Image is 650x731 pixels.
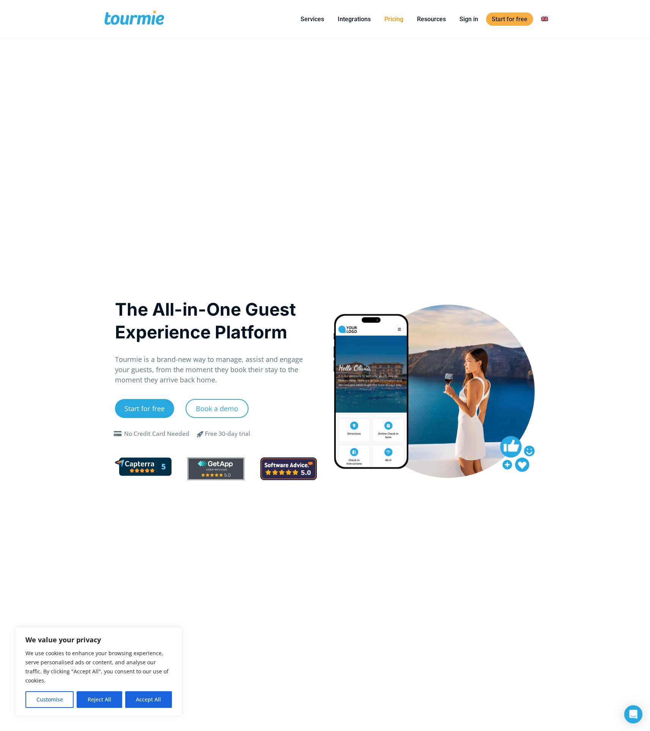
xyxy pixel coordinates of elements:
a: Sign in [454,14,484,24]
a: Start for free [486,13,533,26]
button: Accept All [125,691,172,708]
div: Open Intercom Messenger [624,705,642,723]
a: Services [295,14,330,24]
span:  [112,431,124,437]
button: Customise [25,691,74,708]
p: We value your privacy [25,635,172,644]
span:  [191,429,209,438]
a: Start for free [115,399,174,418]
p: We use cookies to enhance your browsing experience, serve personalised ads or content, and analys... [25,649,172,685]
p: Tourmie is a brand-new way to manage, assist and engage your guests, from the moment they book th... [115,354,317,385]
div: Free 30-day trial [205,429,250,438]
a: Integrations [332,14,376,24]
button: Reject All [77,691,122,708]
a: Resources [411,14,452,24]
div: No Credit Card Needed [124,429,189,438]
a: Pricing [379,14,409,24]
a: Book a demo [186,399,249,418]
h1: The All-in-One Guest Experience Platform [115,298,317,343]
